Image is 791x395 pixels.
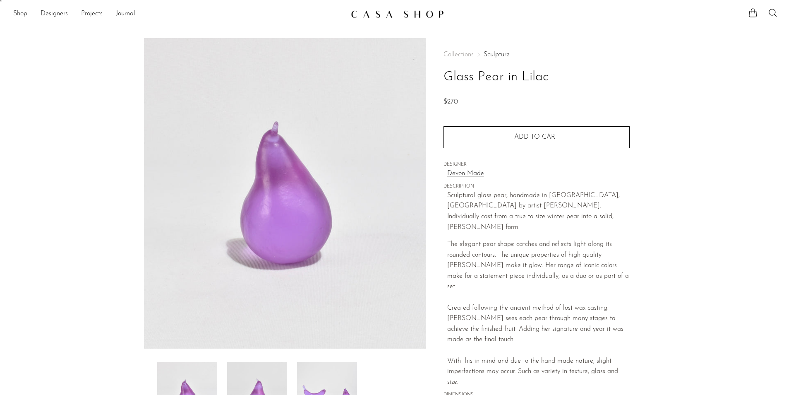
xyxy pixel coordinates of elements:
a: Projects [81,9,103,19]
a: Shop [13,9,27,19]
h1: Glass Pear in Lilac [443,67,630,88]
span: DESCRIPTION [443,183,630,190]
div: Created following the ancient method of lost wax casting. [PERSON_NAME] sees each pear through ma... [447,292,630,345]
nav: Breadcrumbs [443,51,630,58]
span: Collections [443,51,474,58]
a: Devon Made [447,169,630,179]
ul: NEW HEADER MENU [13,7,344,21]
div: With this in mind and due to the hand made nature, slight imperfections may occur. Such as variet... [447,345,630,388]
a: Designers [41,9,68,19]
span: DESIGNER [443,161,630,169]
a: Journal [116,9,135,19]
img: Glass Pear in Lilac [144,38,426,349]
span: Add to cart [514,134,559,140]
div: The elegant pear shape catches and reflects light along its rounded contours. The unique properti... [447,239,630,292]
nav: Desktop navigation [13,7,344,21]
a: Sculpture [484,51,510,58]
span: $270 [443,99,458,105]
button: Add to cart [443,126,630,148]
p: Sculptural glass pear, handmade in [GEOGRAPHIC_DATA], [GEOGRAPHIC_DATA] by artist [PERSON_NAME]. ... [447,190,630,233]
